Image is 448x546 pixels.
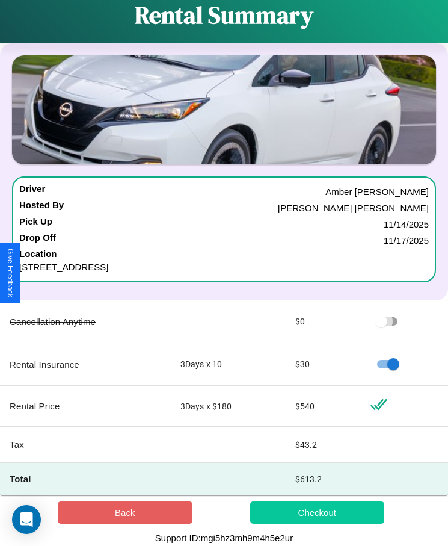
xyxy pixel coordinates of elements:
h4: Drop Off [19,232,56,249]
p: 11 / 17 / 2025 [384,232,429,249]
p: [STREET_ADDRESS] [19,259,429,275]
button: Checkout [250,501,385,524]
p: Amber [PERSON_NAME] [325,184,429,200]
p: Tax [10,436,161,453]
p: Rental Price [10,398,161,414]
p: [PERSON_NAME] [PERSON_NAME] [278,200,429,216]
button: Back [58,501,192,524]
td: $ 0 [286,300,361,343]
h4: Pick Up [19,216,52,232]
td: $ 613.2 [286,463,361,495]
td: $ 30 [286,343,361,386]
td: $ 43.2 [286,427,361,463]
p: 11 / 14 / 2025 [384,216,429,232]
p: Support ID: mgi5hz3mh9m4h5e2ur [155,530,293,546]
td: 3 Days x $ 180 [171,386,286,427]
p: Rental Insurance [10,356,161,373]
p: Cancellation Anytime [10,314,161,330]
div: Open Intercom Messenger [12,505,41,534]
div: Give Feedback [6,249,14,297]
td: $ 540 [286,386,361,427]
h4: Driver [19,184,45,200]
td: 3 Days x 10 [171,343,286,386]
h4: Total [10,473,161,485]
h4: Hosted By [19,200,64,216]
h4: Location [19,249,429,259]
